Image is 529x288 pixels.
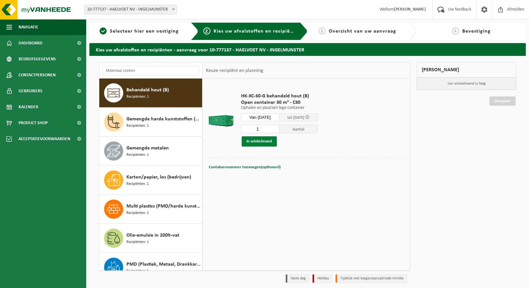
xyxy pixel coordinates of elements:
span: Overzicht van uw aanvraag [329,29,396,34]
input: Materiaal zoeken [102,66,199,75]
span: 10-777137 - HAELVOET NV - INGELMUNSTER [84,5,177,14]
span: Dashboard [19,35,42,51]
span: Selecteer hier een vestiging [110,29,179,34]
span: Recipiënten: 1 [126,239,149,245]
a: Doorgaan [489,96,516,106]
a: 1Selecteer hier een vestiging [93,27,186,35]
span: Gemengde harde kunststoffen (PE, PP en PVC), recycleerbaar (industrieel) [126,115,200,123]
span: Acceptatievoorwaarden [19,131,70,147]
span: Recipiënten: 1 [126,210,149,216]
button: Containernummer toevoegen(optioneel) [208,163,281,172]
button: PMD (Plastiek, Metaal, Drankkartons) (bedrijven) Recipiënten: 1 [99,253,202,282]
button: Olie-emulsie in 200lt-vat Recipiënten: 1 [99,224,202,253]
span: Bevestiging [462,29,491,34]
span: Contactpersonen [19,67,56,83]
span: Containernummer toevoegen(optioneel) [209,165,281,169]
span: 2 [203,27,210,34]
button: Karton/papier, los (bedrijven) Recipiënten: 1 [99,166,202,195]
li: Holiday [313,274,332,283]
span: Open container 30 m³ - C30 [241,99,318,106]
span: Multi plastics (PMD/harde kunststoffen/spanbanden/EPS/folie naturel/folie gemengd) [126,202,200,210]
span: Recipiënten: 1 [126,152,149,158]
span: Kalender [19,99,38,115]
span: tot [DATE] [287,116,304,120]
span: Gebruikers [19,83,42,99]
button: Multi plastics (PMD/harde kunststoffen/spanbanden/EPS/folie naturel/folie gemengd) Recipiënten: 1 [99,195,202,224]
span: Olie-emulsie in 200lt-vat [126,231,179,239]
strong: [PERSON_NAME] [394,7,426,12]
span: 3 [319,27,326,34]
span: Kies uw afvalstoffen en recipiënten [214,29,301,34]
span: 4 [452,27,459,34]
span: HK-XC-30-G behandeld hout (B) [241,93,318,99]
span: Bedrijfsgegevens [19,51,56,67]
li: Tijdelijk niet toegestaan/période limitée [336,274,407,283]
span: Behandeld hout (B) [126,86,169,94]
button: Gemengde metalen Recipiënten: 1 [99,137,202,166]
span: Recipiënten: 1 [126,181,149,187]
span: Gemengde metalen [126,144,169,152]
span: Recipiënten: 1 [126,268,149,274]
span: Navigatie [19,19,38,35]
button: In winkelmand [242,136,277,147]
span: Product Shop [19,115,48,131]
span: Recipiënten: 1 [126,123,149,129]
h2: Kies uw afvalstoffen en recipiënten - aanvraag voor 10-777137 - HAELVOET NV - INGELMUNSTER [89,43,526,56]
button: Gemengde harde kunststoffen (PE, PP en PVC), recycleerbaar (industrieel) Recipiënten: 1 [99,108,202,137]
div: [PERSON_NAME] [417,62,516,78]
p: Uw winkelmand is leeg [417,78,516,90]
button: Behandeld hout (B) Recipiënten: 1 [99,79,202,108]
div: Keuze recipiënt en planning [203,63,267,79]
input: Selecteer datum [241,113,279,121]
span: 10-777137 - HAELVOET NV - INGELMUNSTER [85,5,177,14]
span: Aantal [279,125,318,133]
p: Ophalen en plaatsen lege container [241,106,318,110]
span: Karton/papier, los (bedrijven) [126,173,191,181]
li: Vaste dag [286,274,309,283]
span: 1 [100,27,107,34]
span: Recipiënten: 1 [126,94,149,100]
span: PMD (Plastiek, Metaal, Drankkartons) (bedrijven) [126,261,200,268]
